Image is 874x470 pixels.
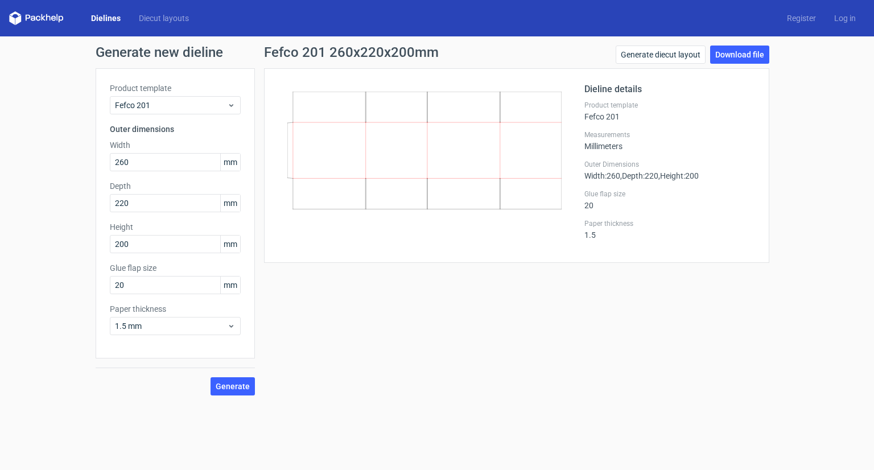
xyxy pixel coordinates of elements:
[110,139,241,151] label: Width
[584,171,620,180] span: Width : 260
[130,13,198,24] a: Diecut layouts
[220,277,240,294] span: mm
[220,236,240,253] span: mm
[110,180,241,192] label: Depth
[584,101,755,110] label: Product template
[825,13,865,24] a: Log in
[584,83,755,96] h2: Dieline details
[584,160,755,169] label: Outer Dimensions
[710,46,769,64] a: Download file
[110,303,241,315] label: Paper thickness
[110,123,241,135] h3: Outer dimensions
[584,130,755,139] label: Measurements
[584,219,755,240] div: 1.5
[264,46,439,59] h1: Fefco 201 260x220x200mm
[620,171,658,180] span: , Depth : 220
[110,262,241,274] label: Glue flap size
[82,13,130,24] a: Dielines
[211,377,255,395] button: Generate
[658,171,699,180] span: , Height : 200
[115,100,227,111] span: Fefco 201
[96,46,778,59] h1: Generate new dieline
[220,154,240,171] span: mm
[110,83,241,94] label: Product template
[616,46,706,64] a: Generate diecut layout
[778,13,825,24] a: Register
[584,101,755,121] div: Fefco 201
[216,382,250,390] span: Generate
[584,219,755,228] label: Paper thickness
[115,320,227,332] span: 1.5 mm
[584,130,755,151] div: Millimeters
[584,189,755,210] div: 20
[220,195,240,212] span: mm
[110,221,241,233] label: Height
[584,189,755,199] label: Glue flap size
